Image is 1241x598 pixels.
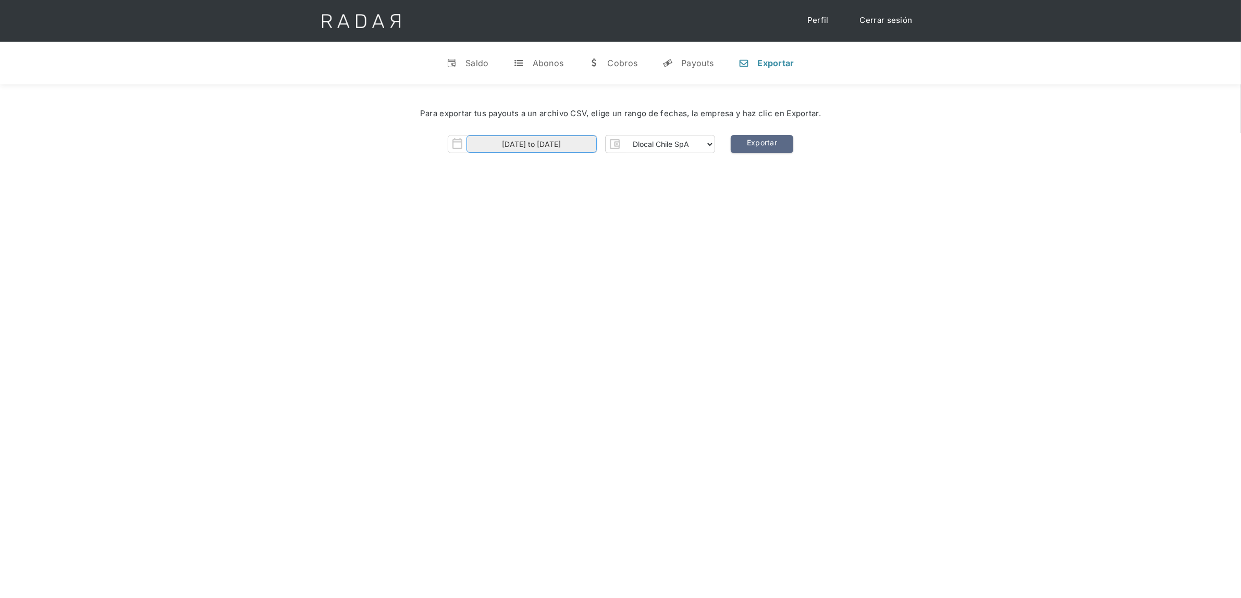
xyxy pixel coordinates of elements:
[447,58,457,68] div: v
[850,10,923,31] a: Cerrar sesión
[662,58,673,68] div: y
[757,58,794,68] div: Exportar
[731,135,793,153] a: Exportar
[533,58,564,68] div: Abonos
[514,58,524,68] div: t
[739,58,749,68] div: n
[607,58,637,68] div: Cobros
[31,108,1210,120] div: Para exportar tus payouts a un archivo CSV, elige un rango de fechas, la empresa y haz clic en Ex...
[797,10,839,31] a: Perfil
[681,58,714,68] div: Payouts
[465,58,489,68] div: Saldo
[448,135,715,153] form: Form
[588,58,599,68] div: w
